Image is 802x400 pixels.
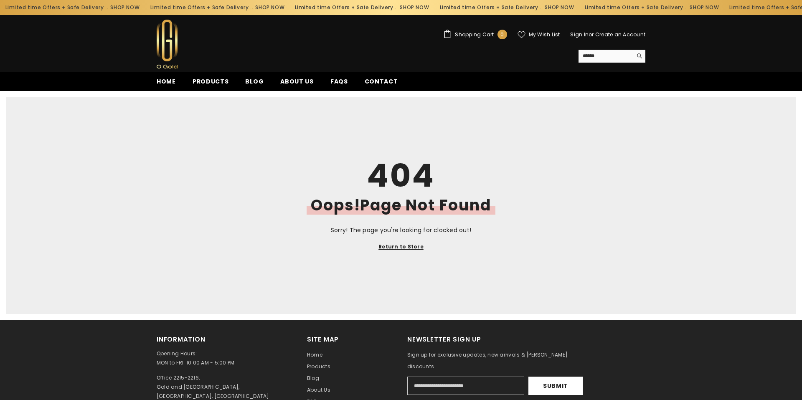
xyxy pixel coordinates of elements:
span: FAQs [330,77,348,86]
span: Home [307,351,322,358]
a: Products [307,361,330,372]
span: Shopping Cart [455,32,494,37]
a: Shopping Cart [443,30,507,39]
span: My Wish List [529,32,560,37]
h2: Newsletter Sign Up [407,335,595,344]
a: Sign In [570,31,589,38]
a: SHOP NOW [689,3,718,12]
a: Contact [356,77,406,91]
span: About us [280,77,314,86]
div: Limited time Offers + Safe Delivery .. [579,1,723,14]
a: Home [307,349,322,361]
h2: Site Map [307,335,395,344]
div: Limited time Offers + Safe Delivery .. [144,1,289,14]
p: Sorry! The page you're looking for clocked out! [204,225,599,235]
h1: 404 [204,160,599,192]
a: My Wish List [518,31,560,38]
a: About us [307,384,330,396]
span: About us [307,386,330,393]
img: Ogold Shop [157,20,178,68]
button: Search [632,50,645,62]
a: SHOP NOW [110,3,139,12]
a: SHOP NOW [544,3,574,12]
p: Sign up for exclusive updates, new arrivals & [PERSON_NAME] discounts [407,349,595,372]
a: FAQs [322,77,356,91]
a: Products [184,77,237,91]
p: Opening Hours: MON to FRI: 10:00 AM - 5:00 PM [157,349,294,367]
a: Create an Account [595,31,645,38]
span: or [589,31,594,38]
a: Return to Store [378,242,424,251]
h2: Information [157,335,294,344]
button: Submit [528,377,583,395]
span: Blog [307,375,319,382]
div: Limited time Offers + Safe Delivery .. [289,1,434,14]
div: Limited time Offers + Safe Delivery .. [434,1,579,14]
h2: Oops!Page Not Found [307,198,495,213]
a: SHOP NOW [399,3,429,12]
span: 0 [500,30,504,39]
a: Home [148,77,184,91]
span: Home [157,77,176,86]
a: About us [272,77,322,91]
a: Blog [237,77,272,91]
span: Contact [365,77,398,86]
a: Blog [307,372,319,384]
a: SHOP NOW [255,3,284,12]
summary: Search [579,50,645,63]
span: Products [193,77,229,86]
span: Products [307,363,330,370]
span: Blog [245,77,264,86]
